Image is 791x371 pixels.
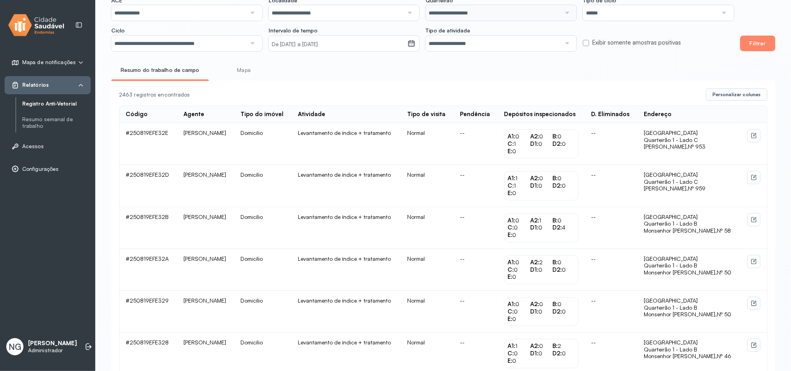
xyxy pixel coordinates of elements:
a: Resumo do trabalho de campo [111,64,209,77]
span: Nº 959 [688,185,705,192]
div: 0 [553,217,575,224]
span: Monsenhor [PERSON_NAME], [644,227,717,234]
span: Nº 50 [717,311,731,317]
td: -- [454,291,498,333]
span: B: [553,174,558,182]
div: 0 [553,182,575,190]
div: 0 [553,133,575,140]
div: Depósitos inspecionados [504,111,575,118]
div: 0 [530,308,553,315]
a: Registro Anti-Vetorial [22,99,91,109]
span: E: [508,315,512,323]
div: 0 [508,133,530,140]
td: Domicílio [234,291,292,333]
td: [PERSON_NAME] [177,291,234,333]
span: A2: [530,258,539,266]
span: C: [508,349,514,357]
td: [PERSON_NAME] [177,207,234,249]
span: B: [553,300,558,308]
span: Monsenhor [PERSON_NAME], [644,311,717,317]
td: Normal [401,123,454,165]
span: Configurações [22,166,59,172]
span: [GEOGRAPHIC_DATA] [644,297,698,304]
span: [GEOGRAPHIC_DATA] [644,171,698,178]
td: -- [585,123,638,165]
td: Normal [401,207,454,249]
span: A2: [530,174,539,182]
td: #250819EFE329 [119,291,177,333]
div: 0 [530,342,553,350]
span: Ciclo [111,27,125,34]
span: D1: [530,349,538,357]
td: Domicílio [234,123,292,165]
div: 1 [508,182,530,190]
div: 0 [530,140,553,148]
td: #250819EFE32B [119,207,177,249]
td: -- [585,291,638,333]
span: [GEOGRAPHIC_DATA] [644,129,698,136]
a: Resumo semanal de trabalho [22,115,91,131]
div: 0 [508,190,530,197]
div: 0 [508,357,530,365]
div: 0 [553,308,575,315]
span: A2: [530,342,539,349]
span: Quarteirão 1 - Lado C [644,136,735,143]
span: D1: [530,140,538,147]
span: Monsenhor [PERSON_NAME], [644,269,717,276]
td: -- [454,207,498,249]
span: Acessos [22,143,44,150]
span: D1: [530,182,538,189]
span: A1: [508,342,515,349]
td: -- [585,249,638,291]
span: E: [508,273,512,280]
div: Agente [183,111,204,118]
td: Levantamento de índice + tratamento [292,165,401,207]
span: Quarteirão 1 - Lado B [644,262,735,269]
td: Levantamento de índice + tratamento [292,291,401,333]
div: D. Eliminados [591,111,629,118]
label: Exibir somente amostras positivas [592,39,681,47]
span: [GEOGRAPHIC_DATA] [644,213,698,220]
div: 0 [530,175,553,182]
td: -- [454,249,498,291]
td: -- [454,165,498,207]
div: 0 [508,273,530,281]
span: Personalizar colunas [713,91,761,98]
div: 1 [530,217,553,224]
div: 1 [508,175,530,182]
td: Levantamento de índice + tratamento [292,123,401,165]
span: B: [553,133,558,140]
span: D2: [553,224,562,231]
span: D1: [530,266,538,273]
span: Mapa de notificações [22,59,76,66]
div: 2 [530,259,553,266]
div: Tipo do imóvel [241,111,283,118]
span: C: [508,140,514,147]
div: 0 [508,308,530,315]
p: [PERSON_NAME] [28,340,77,347]
div: 0 [530,224,553,231]
div: 2463 registros encontrados [119,91,700,98]
span: C: [508,224,514,231]
td: [PERSON_NAME] [177,123,234,165]
div: 4 [553,224,575,231]
span: Tipo de atividade [426,27,470,34]
span: Nº 46 [717,353,731,359]
button: Filtrar [740,36,775,51]
span: A1: [508,300,515,308]
div: 0 [553,266,575,274]
a: Acessos [11,142,84,150]
td: [PERSON_NAME] [177,165,234,207]
span: D2: [553,308,562,315]
td: Levantamento de índice + tratamento [292,207,401,249]
td: Levantamento de índice + tratamento [292,249,401,291]
div: 0 [508,217,530,224]
div: 0 [530,301,553,308]
div: 1 [508,140,530,148]
span: B: [553,217,558,224]
div: 1 [508,342,530,350]
span: D1: [530,308,538,315]
span: D2: [553,266,562,273]
td: #250819EFE32D [119,165,177,207]
span: [GEOGRAPHIC_DATA] [644,255,698,262]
